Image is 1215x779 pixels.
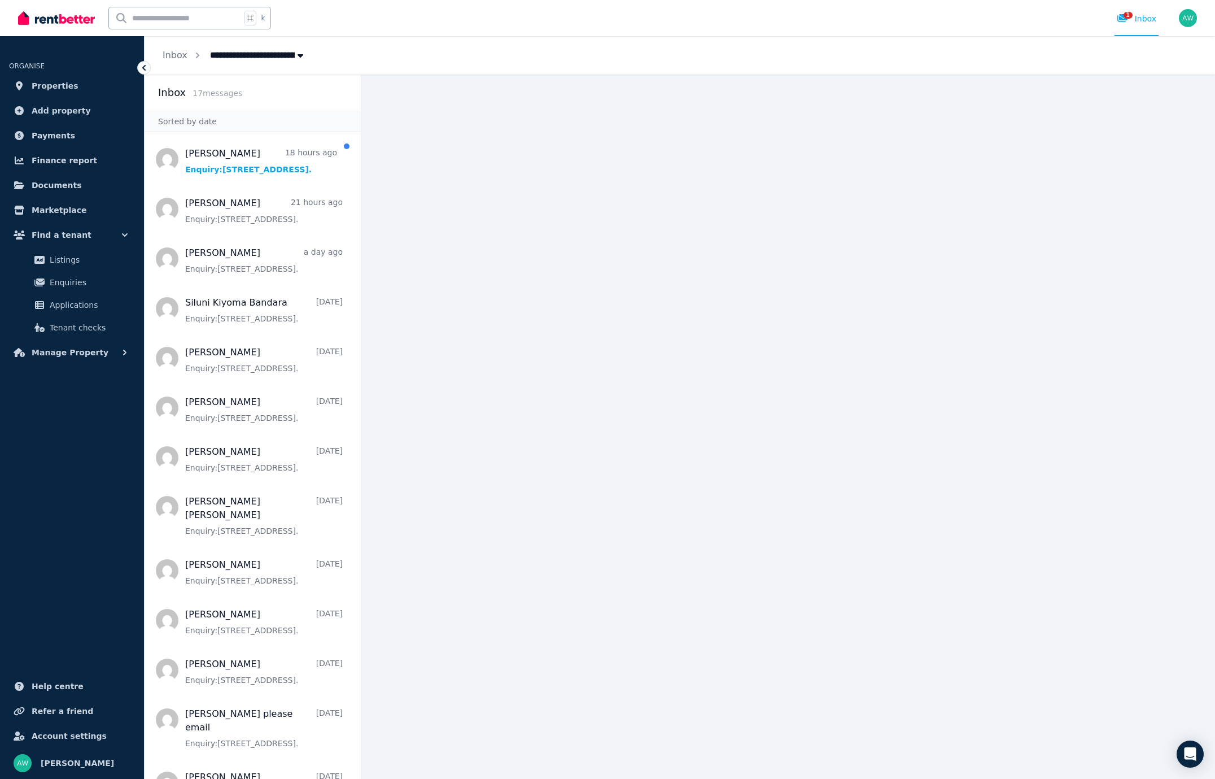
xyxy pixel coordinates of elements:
[32,129,75,142] span: Payments
[9,62,45,70] span: ORGANISE
[14,249,130,271] a: Listings
[185,658,343,686] a: [PERSON_NAME][DATE]Enquiry:[STREET_ADDRESS].
[185,558,343,586] a: [PERSON_NAME][DATE]Enquiry:[STREET_ADDRESS].
[14,316,130,339] a: Tenant checks
[158,85,186,101] h2: Inbox
[185,197,343,225] a: [PERSON_NAME]21 hours agoEnquiry:[STREET_ADDRESS].
[18,10,95,27] img: RentBetter
[50,253,126,267] span: Listings
[9,75,135,97] a: Properties
[41,756,114,770] span: [PERSON_NAME]
[32,704,93,718] span: Refer a friend
[185,395,343,424] a: [PERSON_NAME][DATE]Enquiry:[STREET_ADDRESS].
[145,36,324,75] nav: Breadcrumb
[14,271,130,294] a: Enquiries
[261,14,265,23] span: k
[32,203,86,217] span: Marketplace
[185,346,343,374] a: [PERSON_NAME][DATE]Enquiry:[STREET_ADDRESS].
[9,224,135,246] button: Find a tenant
[1124,12,1133,19] span: 1
[145,132,361,779] nav: Message list
[185,246,343,275] a: [PERSON_NAME]a day agoEnquiry:[STREET_ADDRESS].
[50,321,126,334] span: Tenant checks
[185,445,343,473] a: [PERSON_NAME][DATE]Enquiry:[STREET_ADDRESS].
[9,149,135,172] a: Finance report
[32,680,84,693] span: Help centre
[185,707,343,749] a: [PERSON_NAME] please email[DATE]Enquiry:[STREET_ADDRESS].
[145,111,361,132] div: Sorted by date
[32,179,82,192] span: Documents
[9,124,135,147] a: Payments
[32,346,108,359] span: Manage Property
[9,341,135,364] button: Manage Property
[9,725,135,747] a: Account settings
[32,729,107,743] span: Account settings
[14,754,32,772] img: Andrew Wong
[193,89,242,98] span: 17 message s
[9,199,135,221] a: Marketplace
[32,154,97,167] span: Finance report
[1179,9,1197,27] img: Andrew Wong
[32,228,91,242] span: Find a tenant
[9,174,135,197] a: Documents
[185,147,337,175] a: [PERSON_NAME]18 hours agoEnquiry:[STREET_ADDRESS].
[9,99,135,122] a: Add property
[1177,741,1204,768] div: Open Intercom Messenger
[32,104,91,117] span: Add property
[14,294,130,316] a: Applications
[185,296,343,324] a: Siluni Kiyoma Bandara[DATE]Enquiry:[STREET_ADDRESS].
[32,79,78,93] span: Properties
[50,276,126,289] span: Enquiries
[9,700,135,723] a: Refer a friend
[185,608,343,636] a: [PERSON_NAME][DATE]Enquiry:[STREET_ADDRESS].
[185,495,343,537] a: [PERSON_NAME] [PERSON_NAME][DATE]Enquiry:[STREET_ADDRESS].
[50,298,126,312] span: Applications
[9,675,135,698] a: Help centre
[1117,13,1156,24] div: Inbox
[163,50,187,60] a: Inbox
